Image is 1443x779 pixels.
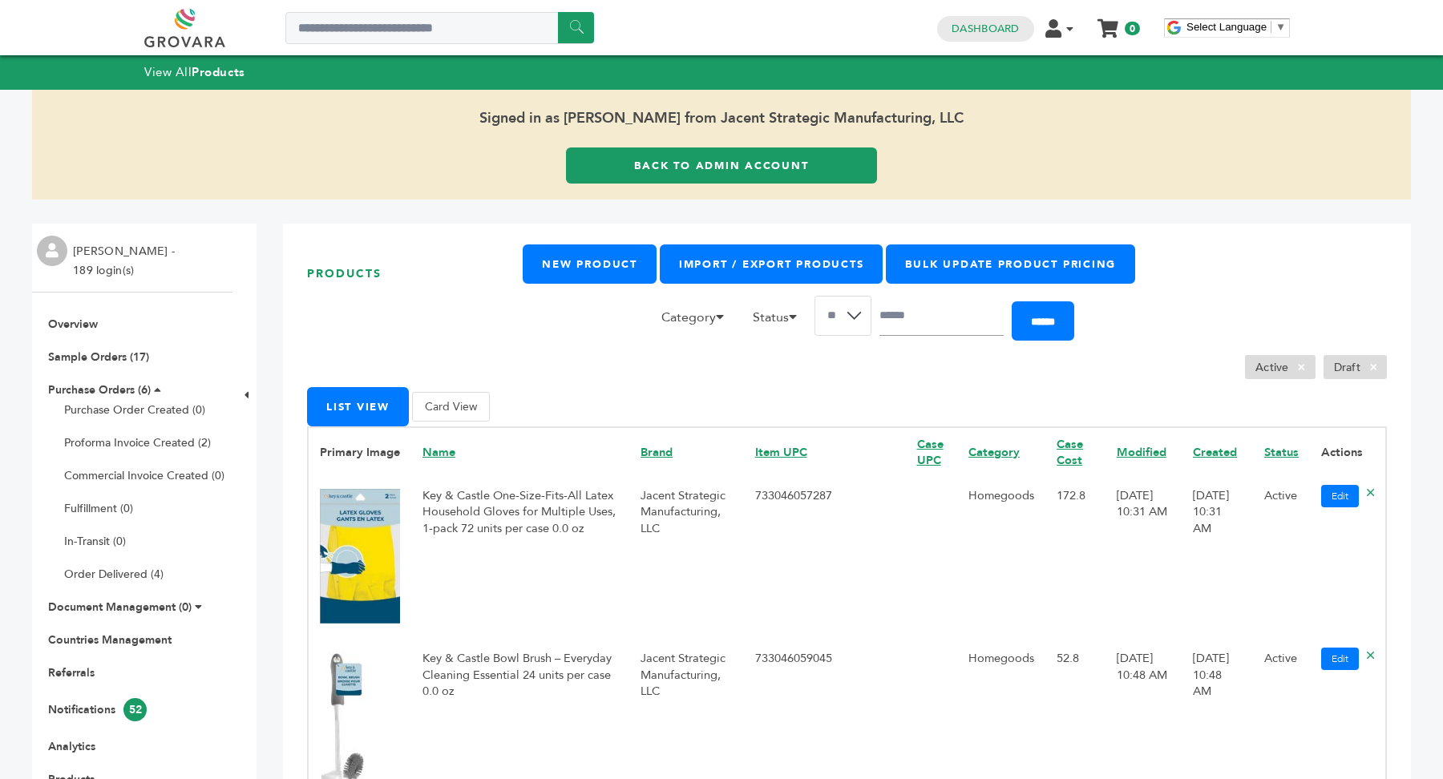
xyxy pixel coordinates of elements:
[1117,444,1166,460] a: Modified
[1245,355,1316,379] li: Active
[1275,21,1286,33] span: ▼
[192,64,245,80] strong: Products
[307,244,523,303] h1: Products
[48,599,192,615] a: Document Management (0)
[1099,14,1118,31] a: My Cart
[744,477,906,640] td: 733046057287
[64,534,126,549] a: In-Transit (0)
[653,308,742,335] li: Category
[32,90,1411,147] span: Signed in as [PERSON_NAME] from Jacent Strategic Manufacturing, LLC
[422,444,455,460] a: Name
[285,12,594,44] input: Search a product or brand...
[1360,357,1387,377] span: ×
[320,489,400,624] img: No Image
[1057,436,1083,468] a: Case Cost
[1264,444,1299,460] a: Status
[755,444,807,460] a: Item UPC
[1271,21,1271,33] span: ​
[48,382,151,398] a: Purchase Orders (6)
[1182,477,1253,640] td: [DATE] 10:31 AM
[1125,22,1140,35] span: 0
[566,147,877,184] a: Back to Admin Account
[48,739,95,754] a: Analytics
[123,698,147,721] span: 52
[64,468,224,483] a: Commercial Invoice Created (0)
[968,444,1020,460] a: Category
[1186,21,1286,33] a: Select Language​
[745,308,814,335] li: Status
[412,392,490,422] button: Card View
[523,244,656,284] a: New Product
[1288,357,1315,377] span: ×
[411,477,629,640] td: Key & Castle One-Size-Fits-All Latex Household Gloves for Multiple Uses, 1-pack 72 units per case...
[64,402,205,418] a: Purchase Order Created (0)
[64,435,211,450] a: Proforma Invoice Created (2)
[917,436,944,468] a: Case UPC
[37,236,67,266] img: profile.png
[660,244,883,284] a: Import / Export Products
[1105,477,1182,640] td: [DATE] 10:31 AM
[629,477,743,640] td: Jacent Strategic Manufacturing, LLC
[1321,485,1359,507] a: Edit
[48,317,98,332] a: Overview
[1045,477,1105,640] td: 172.8
[144,64,245,80] a: View AllProducts
[957,477,1045,640] td: Homegoods
[1321,648,1359,670] a: Edit
[307,387,409,426] button: List View
[308,427,411,477] th: Primary Image
[1310,427,1386,477] th: Actions
[879,296,1004,336] input: Search
[48,632,172,648] a: Countries Management
[1186,21,1267,33] span: Select Language
[73,242,179,281] li: [PERSON_NAME] - 189 login(s)
[1193,444,1237,460] a: Created
[48,702,147,717] a: Notifications52
[1324,355,1387,379] li: Draft
[64,501,133,516] a: Fulfillment (0)
[641,444,673,460] a: Brand
[1253,477,1310,640] td: Active
[64,567,164,582] a: Order Delivered (4)
[48,349,149,365] a: Sample Orders (17)
[48,665,95,680] a: Referrals
[886,244,1135,284] a: Bulk Update Product Pricing
[952,22,1019,36] a: Dashboard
